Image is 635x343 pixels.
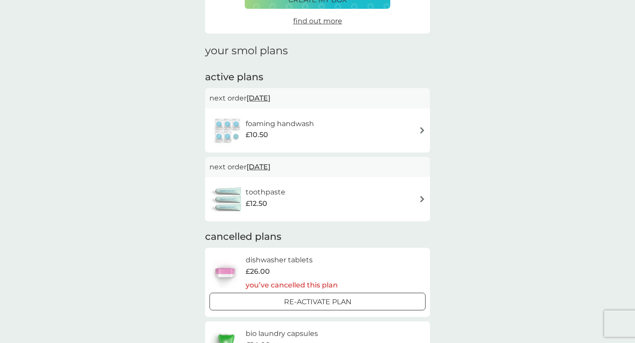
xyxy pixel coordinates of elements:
img: arrow right [419,127,426,134]
h6: dishwasher tablets [246,254,338,266]
span: find out more [293,17,342,25]
span: £10.50 [246,129,268,141]
img: arrow right [419,196,426,202]
h6: bio laundry capsules [246,328,338,339]
img: dishwasher tablets [209,257,240,288]
p: next order [209,161,426,173]
p: next order [209,93,426,104]
h2: cancelled plans [205,230,430,244]
span: [DATE] [247,89,270,107]
p: Re-activate Plan [284,296,351,308]
h2: active plans [205,71,430,84]
img: toothpaste [209,184,246,215]
h6: foaming handwash [246,118,314,130]
a: find out more [293,15,342,27]
h1: your smol plans [205,45,430,57]
span: £12.50 [246,198,267,209]
span: £26.00 [246,266,270,277]
span: [DATE] [247,158,270,175]
button: Re-activate Plan [209,293,426,310]
p: you’ve cancelled this plan [246,280,338,291]
h6: toothpaste [246,186,285,198]
img: foaming handwash [209,115,246,146]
